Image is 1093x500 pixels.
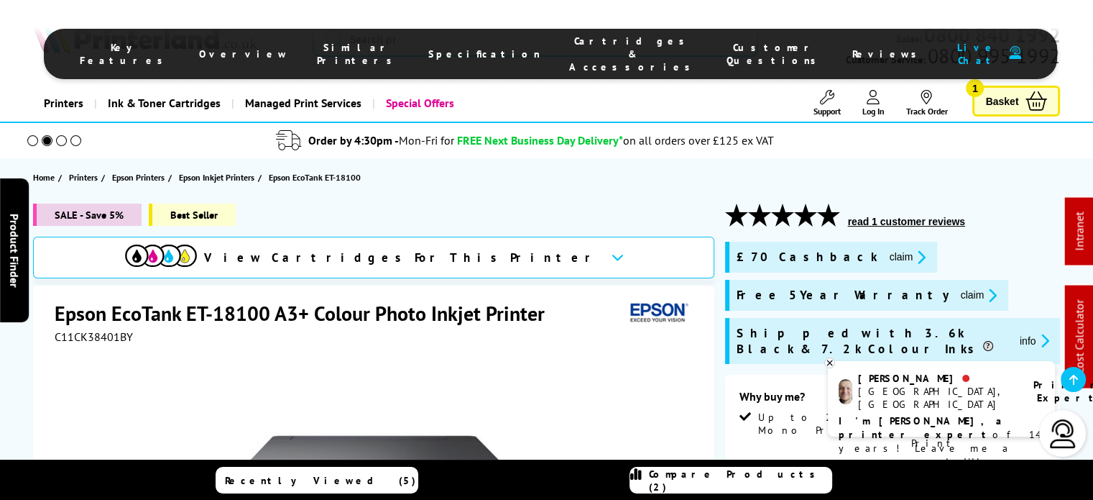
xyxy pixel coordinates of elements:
a: Support [813,90,840,117]
span: Key Features [80,41,170,67]
button: promo-description [1015,332,1053,349]
span: Shipped with 3.6k Black & 7.2k Colour Inks [737,325,1008,357]
span: Epson EcoTank ET-18100 [269,172,361,183]
span: Up to 22ppm Mono Print [758,411,890,437]
span: SALE - Save 5% [33,204,142,226]
span: Similar Printers [317,41,400,67]
span: Cartridges & Accessories [569,35,698,73]
a: Printers [33,85,94,122]
button: promo-description [956,287,1002,304]
span: Ink & Toner Cartridges [108,85,221,122]
span: Best Seller [149,204,236,226]
button: promo-description [885,249,931,265]
img: cmyk-icon.svg [125,245,197,267]
span: Epson Inkjet Printers [179,170,254,185]
a: Track Order [905,90,947,117]
a: Special Offers [372,85,465,122]
a: Epson Printers [112,170,168,185]
span: Customer Questions [727,41,824,67]
span: Basket [985,91,1018,111]
span: Specification [428,47,540,60]
span: C11CK38401BY [55,329,133,344]
span: Overview [199,47,288,60]
img: Epson [624,300,691,327]
span: Printers [69,170,98,185]
img: user-headset-duotone.svg [1009,46,1021,60]
a: Home [33,170,58,185]
div: [PERSON_NAME] [858,372,1015,385]
p: of 14 years! Leave me a message and I'll respond ASAP [839,414,1044,483]
span: £70 Cashback [737,249,878,265]
span: Order by 4:30pm - [308,133,454,147]
img: user-headset-light.svg [1048,419,1077,448]
div: [GEOGRAPHIC_DATA], [GEOGRAPHIC_DATA] [858,385,1015,411]
span: Mon-Fri for [399,133,454,147]
span: 1 [966,79,984,97]
a: Managed Print Services [231,85,372,122]
a: Basket 1 [972,86,1060,117]
span: Product Finder [7,213,22,287]
span: Support [813,106,840,117]
div: Why buy me? [739,389,1046,411]
a: Intranet [1072,212,1087,251]
span: Free 5 Year Warranty [737,287,949,304]
a: Ink & Toner Cartridges [94,85,231,122]
a: Compare Products (2) [629,467,832,494]
li: modal_delivery [7,128,1043,153]
a: Recently Viewed (5) [216,467,418,494]
a: Printers [69,170,101,185]
h1: Epson EcoTank ET-18100 A3+ Colour Photo Inkjet Printer [55,300,559,327]
span: Live Chat [953,41,1002,67]
span: Reviews [852,47,924,60]
b: I'm [PERSON_NAME], a printer expert [839,414,1006,441]
span: Recently Viewed (5) [225,474,416,487]
img: ashley-livechat.png [839,379,852,404]
button: read 1 customer reviews [844,215,969,228]
span: Log In [862,106,884,117]
span: Compare Products (2) [649,468,831,494]
a: Log In [862,90,884,117]
div: on all orders over £125 ex VAT [623,133,774,147]
span: Epson Printers [112,170,165,185]
a: Cost Calculator [1072,300,1087,374]
a: Epson Inkjet Printers [179,170,258,185]
span: FREE Next Business Day Delivery* [457,133,623,147]
span: View Cartridges For This Printer [204,250,599,265]
span: Home [33,170,55,185]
